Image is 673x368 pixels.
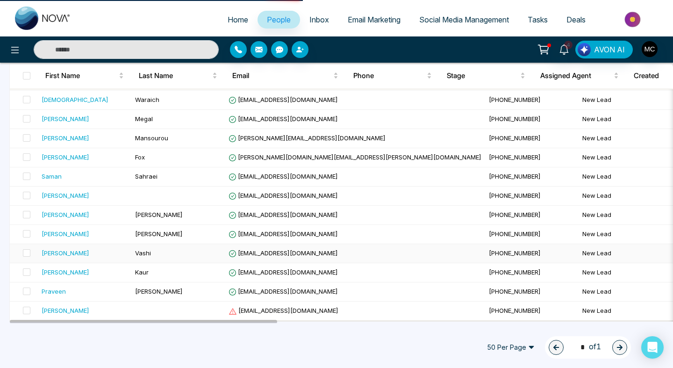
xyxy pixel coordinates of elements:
div: [PERSON_NAME] [42,267,89,277]
td: New Lead [579,167,672,187]
span: Deals [566,15,586,24]
img: Nova CRM Logo [15,7,71,30]
div: [PERSON_NAME] [42,191,89,200]
span: [EMAIL_ADDRESS][DOMAIN_NAME] [229,230,338,238]
span: [PHONE_NUMBER] [489,134,541,142]
span: [EMAIL_ADDRESS][DOMAIN_NAME] [229,288,338,295]
span: Assigned Agent [540,70,612,81]
img: Lead Flow [578,43,591,56]
span: of 1 [575,341,601,354]
span: Phone [353,70,425,81]
span: [PERSON_NAME][DOMAIN_NAME][EMAIL_ADDRESS][PERSON_NAME][DOMAIN_NAME] [229,153,481,161]
a: Home [218,11,258,29]
span: [PHONE_NUMBER] [489,192,541,199]
span: [EMAIL_ADDRESS][DOMAIN_NAME] [229,173,338,180]
span: Last Name [139,70,210,81]
span: [PHONE_NUMBER] [489,173,541,180]
span: [PHONE_NUMBER] [489,115,541,123]
span: Email Marketing [348,15,401,24]
a: Inbox [300,11,338,29]
span: [EMAIL_ADDRESS][DOMAIN_NAME] [229,211,338,218]
a: Social Media Management [410,11,518,29]
span: Stage [447,70,518,81]
td: New Lead [579,206,672,225]
div: [DEMOGRAPHIC_DATA] [42,95,108,104]
th: Assigned Agent [533,63,626,89]
span: [PHONE_NUMBER] [489,288,541,295]
div: Open Intercom Messenger [641,336,664,359]
span: [PHONE_NUMBER] [489,268,541,276]
span: Waraich [135,96,159,103]
span: [EMAIL_ADDRESS][DOMAIN_NAME] [229,268,338,276]
th: First Name [38,63,131,89]
span: [EMAIL_ADDRESS][DOMAIN_NAME] [229,192,338,199]
button: AVON AI [575,41,633,58]
a: Tasks [518,11,557,29]
th: Phone [346,63,439,89]
a: Email Marketing [338,11,410,29]
span: People [267,15,291,24]
div: [PERSON_NAME] [42,114,89,123]
span: Sahraei [135,173,158,180]
td: New Lead [579,148,672,167]
span: AVON AI [594,44,625,55]
span: Inbox [309,15,329,24]
span: [PERSON_NAME] [135,211,183,218]
div: Saman [42,172,62,181]
span: Mansourou [135,134,168,142]
span: Email [232,70,331,81]
img: Market-place.gif [600,9,667,30]
span: Vashi [135,249,151,257]
td: New Lead [579,282,672,302]
span: Fox [135,153,145,161]
div: Praveen [42,287,66,296]
span: Kaur [135,268,149,276]
td: New Lead [579,244,672,263]
td: New Lead [579,129,672,148]
span: [EMAIL_ADDRESS][DOMAIN_NAME] [229,307,338,314]
span: First Name [45,70,117,81]
td: New Lead [579,110,672,129]
span: [PHONE_NUMBER] [489,96,541,103]
span: [PHONE_NUMBER] [489,211,541,218]
a: 4 [553,41,575,57]
span: [PHONE_NUMBER] [489,153,541,161]
a: Deals [557,11,595,29]
span: [EMAIL_ADDRESS][DOMAIN_NAME] [229,249,338,257]
span: [EMAIL_ADDRESS][DOMAIN_NAME] [229,115,338,123]
div: [PERSON_NAME] [42,229,89,238]
div: [PERSON_NAME] [42,210,89,219]
span: Social Media Management [419,15,509,24]
span: [PERSON_NAME][EMAIL_ADDRESS][DOMAIN_NAME] [229,134,386,142]
span: Tasks [528,15,548,24]
span: [PHONE_NUMBER] [489,307,541,314]
div: [PERSON_NAME] [42,306,89,315]
th: Email [225,63,346,89]
span: [PERSON_NAME] [135,230,183,238]
td: New Lead [579,225,672,244]
td: New Lead [579,302,672,321]
img: User Avatar [642,41,658,57]
span: 50 Per Page [480,340,541,355]
th: Last Name [131,63,225,89]
td: New Lead [579,263,672,282]
span: [PHONE_NUMBER] [489,249,541,257]
span: 4 [564,41,573,49]
div: [PERSON_NAME] [42,248,89,258]
div: [PERSON_NAME] [42,133,89,143]
span: Megal [135,115,153,123]
th: Stage [439,63,533,89]
td: New Lead [579,91,672,110]
span: Home [228,15,248,24]
span: [EMAIL_ADDRESS][DOMAIN_NAME] [229,96,338,103]
a: People [258,11,300,29]
span: [PHONE_NUMBER] [489,230,541,238]
div: [PERSON_NAME] [42,152,89,162]
td: New Lead [579,187,672,206]
span: [PERSON_NAME] [135,288,183,295]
